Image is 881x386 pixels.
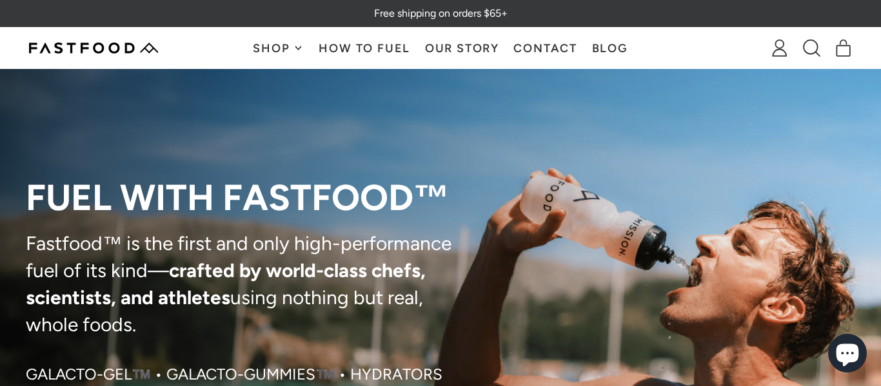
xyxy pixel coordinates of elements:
img: Fastfood [29,43,158,53]
p: Fuel with Fastfood™ [26,179,467,217]
a: How To Fuel [312,28,417,68]
inbox-online-store-chat: Shopify online store chat [824,334,871,376]
strong: crafted by world-class chefs, scientists, and athletes [26,258,426,309]
a: Our Story [418,28,507,68]
span: Shop [253,43,293,54]
p: Galacto-Gel™️ • Galacto-Gummies™️ • Hydrators [26,364,442,385]
p: Fastfood™ is the first and only high-performance fuel of its kind— using nothing but real, whole ... [26,230,467,338]
a: Contact [506,28,584,68]
a: Blog [584,28,635,68]
button: Shop [246,28,312,68]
